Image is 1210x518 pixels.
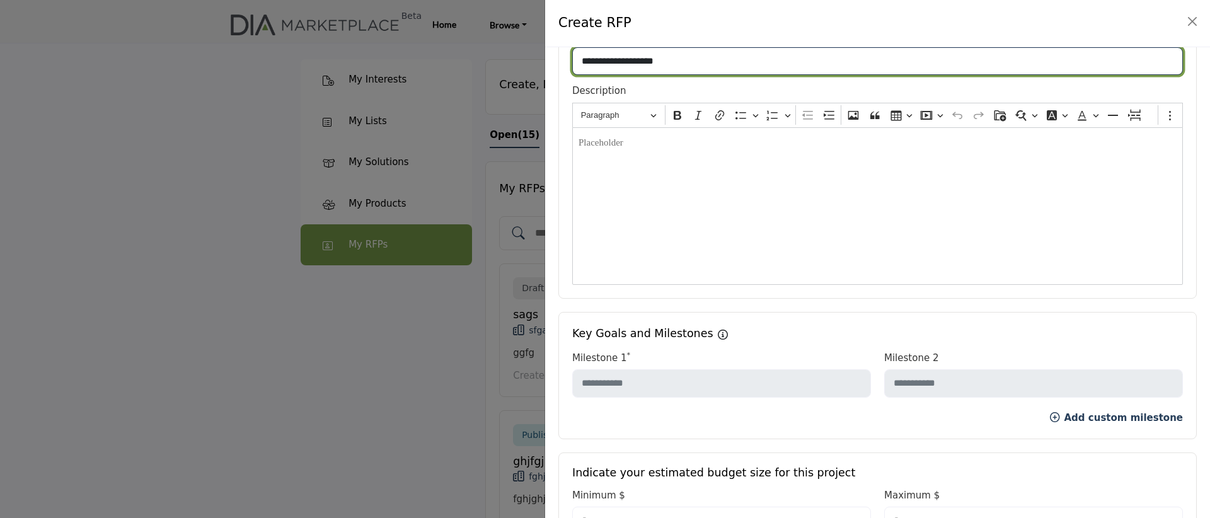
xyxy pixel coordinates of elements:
label: Minimum $ [572,488,625,503]
label: Maximum $ [884,488,940,503]
span: Add custom milestone [1064,412,1183,423]
label: Milestone 2 [884,351,938,365]
div: Editor editing area: main [572,127,1183,285]
h5: Key Goals and Milestones [572,327,713,340]
button: Heading [575,105,662,125]
label: Milestone 1 [572,351,630,365]
div: Editor toolbar [572,103,1183,127]
input: Enter organization name [572,47,1183,76]
span: Paragraph [581,108,647,123]
label: Description [572,84,626,98]
h5: Indicate your estimated budget size for this project [572,466,855,480]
